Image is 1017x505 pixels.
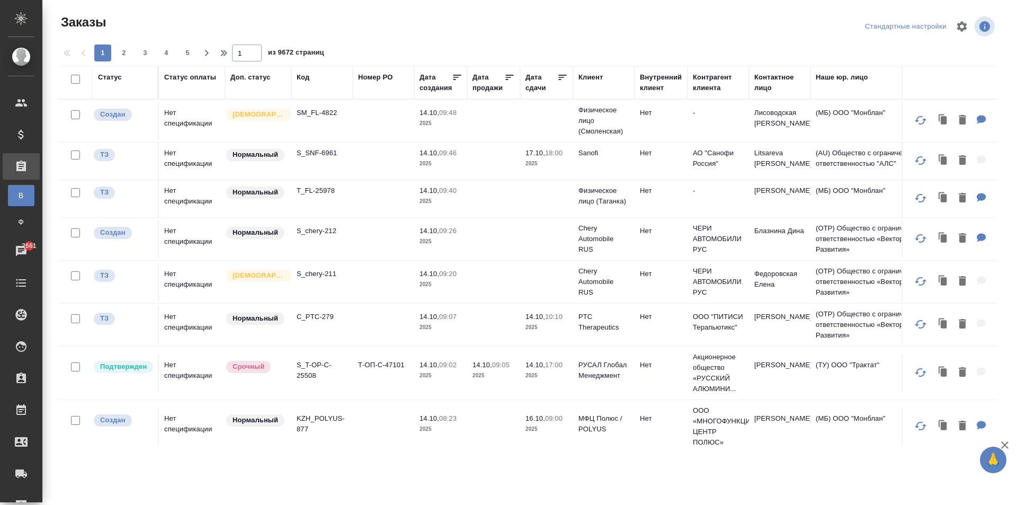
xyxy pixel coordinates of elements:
button: Клонировать [933,150,953,172]
p: 2025 [420,158,462,169]
a: В [8,185,34,206]
p: 09:26 [439,227,457,235]
td: [PERSON_NAME] [749,180,810,217]
p: SM_FL-4822 [297,108,347,118]
button: Удалить [953,314,971,335]
button: Удалить [953,362,971,384]
p: Подтвержден [100,361,147,372]
p: Акционерное общество «РУССКИЙ АЛЮМИНИ... [693,352,744,394]
td: Нет спецификации [159,143,225,180]
td: Нет спецификации [159,306,225,343]
p: Создан [100,415,126,426]
button: Удалить [953,150,971,172]
p: Chery Automobile RUS [578,223,629,255]
span: 2 [115,48,132,58]
div: Доп. статус [230,72,271,83]
p: 2025 [525,370,568,381]
button: Клонировать [933,362,953,384]
button: Удалить [953,415,971,437]
button: Обновить [908,360,933,385]
button: Клонировать [933,110,953,131]
button: Обновить [908,413,933,439]
p: 2025 [525,424,568,435]
div: Статус оплаты [164,72,216,83]
p: 14.10, [420,149,439,157]
td: Нет спецификации [159,408,225,445]
td: Блазнина Дина [749,220,810,258]
p: ТЗ [100,187,109,198]
p: 2025 [525,158,568,169]
p: - [693,185,744,196]
td: (OTP) Общество с ограниченной ответственностью «Вектор Развития» [810,261,938,303]
span: Посмотреть информацию [975,16,997,37]
td: Лисоводская [PERSON_NAME] [749,102,810,139]
p: S_T-OP-C-25508 [297,360,347,381]
div: Контрагент клиента [693,72,744,93]
button: 4 [158,45,175,61]
p: 14.10, [420,361,439,369]
div: Выставляет КМ при отправке заказа на расчет верстке (для тикета) или для уточнения сроков на прои... [93,148,153,162]
button: Обновить [908,185,933,211]
p: 16.10, [525,414,545,422]
div: Выставляется автоматически при создании заказа [93,226,153,240]
p: Нет [640,413,682,424]
div: Дата создания [420,72,452,93]
p: Нормальный [233,149,278,160]
p: 2025 [525,322,568,333]
button: Клонировать [933,314,953,335]
div: split button [862,19,949,35]
td: (AU) Общество с ограниченной ответственностью "АЛС" [810,143,938,180]
button: Клонировать [933,188,953,209]
span: Ф [13,217,29,227]
span: 2661 [15,241,42,251]
span: 3 [137,48,154,58]
button: Клонировать [933,271,953,293]
p: [DEMOGRAPHIC_DATA] [233,270,286,281]
p: 09:05 [492,361,510,369]
td: Т-ОП-С-47101 [353,355,414,392]
td: Litsareva [PERSON_NAME] [749,143,810,180]
p: 14.10, [420,313,439,321]
div: Выставляется автоматически, если на указанный объем услуг необходимо больше времени в стандартном... [225,360,286,374]
div: Статус по умолчанию для стандартных заказов [225,185,286,200]
p: РУСАЛ Глобал Менеджмент [578,360,629,381]
p: 17:00 [545,361,563,369]
span: из 9672 страниц [268,46,324,61]
p: Создан [100,227,126,238]
td: (OTP) Общество с ограниченной ответственностью «Вектор Развития» [810,304,938,346]
p: Нормальный [233,313,278,324]
p: ЧЕРИ АВТОМОБИЛИ РУС [693,266,744,298]
p: Нет [640,148,682,158]
td: Нет спецификации [159,220,225,258]
p: Нормальный [233,187,278,198]
td: [PERSON_NAME] [749,306,810,343]
td: [PERSON_NAME] [749,355,810,392]
button: 2 [115,45,132,61]
p: 2025 [420,236,462,247]
p: 14.10, [420,109,439,117]
p: Нормальный [233,415,278,426]
button: Обновить [908,148,933,173]
button: Обновить [908,269,933,294]
button: Удалить [953,228,971,250]
p: Нет [640,226,682,236]
p: ЧЕРИ АВТОМОБИЛИ РУС [693,223,744,255]
div: Выставляет КМ при отправке заказа на расчет верстке (для тикета) или для уточнения сроков на прои... [93,269,153,283]
td: Нет спецификации [159,355,225,392]
button: Клонировать [933,228,953,250]
div: Выставляется автоматически для первых 3 заказов нового контактного лица. Особое внимание [225,108,286,122]
span: 4 [158,48,175,58]
td: (МБ) ООО "Монблан" [810,180,938,217]
p: ООО «МНОГОФУНКЦИОНАЛЬНЫЙ ЦЕНТР ПОЛЮС» [693,405,744,448]
p: Нормальный [233,227,278,238]
div: Выставляет КМ при отправке заказа на расчет верстке (для тикета) или для уточнения сроков на прои... [93,312,153,326]
button: 3 [137,45,154,61]
td: [PERSON_NAME] [749,408,810,445]
p: 17.10, [525,149,545,157]
p: 14.10, [472,361,492,369]
p: S_chery-212 [297,226,347,236]
p: 2025 [420,118,462,129]
p: [DEMOGRAPHIC_DATA] [233,109,286,120]
button: Удалить [953,110,971,131]
p: - [693,108,744,118]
